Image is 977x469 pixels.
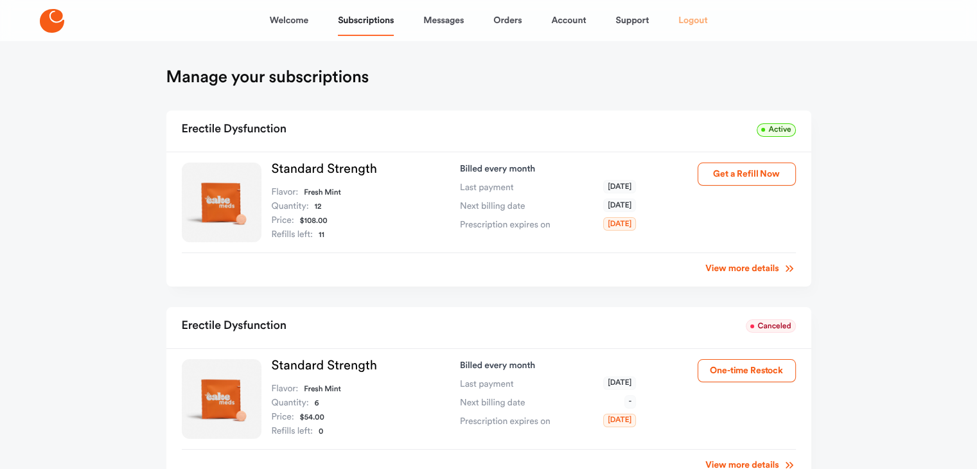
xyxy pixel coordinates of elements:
span: [DATE] [603,199,636,212]
h2: Erectile Dysfunction [182,118,286,141]
dt: Refills left: [272,425,313,439]
span: Last payment [460,181,513,194]
dt: Quantity: [272,396,309,411]
span: Canceled [746,319,795,333]
dd: $54.00 [300,411,324,425]
a: Logout [678,5,707,36]
button: Get a Refill Now [698,163,796,186]
a: Standard Strength [272,163,377,175]
img: Standard Strength [182,359,261,439]
img: Standard Strength [182,163,261,242]
a: Welcome [270,5,308,36]
h1: Manage your subscriptions [166,67,369,87]
p: Billed every month [460,163,676,175]
dd: 12 [315,200,322,214]
h2: Erectile Dysfunction [182,315,286,338]
dt: Flavor: [272,382,299,396]
span: - [624,395,636,409]
a: Subscriptions [338,5,394,36]
a: Messages [423,5,464,36]
span: [DATE] [603,414,636,427]
dt: Refills left: [272,228,313,242]
span: [DATE] [603,376,636,390]
a: Orders [493,5,522,36]
dt: Flavor: [272,186,299,200]
span: Prescription expires on [460,218,550,231]
button: One-time Restock [698,359,796,382]
dd: Fresh Mint [304,382,340,396]
dd: 0 [319,425,323,439]
dd: $108.00 [300,214,328,228]
dt: Quantity: [272,200,309,214]
span: Last payment [460,378,513,391]
span: [DATE] [603,180,636,193]
a: View more details [705,262,795,275]
a: Standard Strength [272,359,377,372]
dd: Fresh Mint [304,186,340,200]
a: Account [551,5,586,36]
dd: 11 [319,228,324,242]
span: [DATE] [603,217,636,231]
span: Prescription expires on [460,415,550,428]
dt: Price: [272,214,294,228]
span: Next billing date [460,396,525,409]
span: Next billing date [460,200,525,213]
span: Active [757,123,795,137]
p: Billed every month [460,359,676,372]
dt: Price: [272,411,294,425]
a: Support [615,5,649,36]
dd: 6 [315,396,319,411]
